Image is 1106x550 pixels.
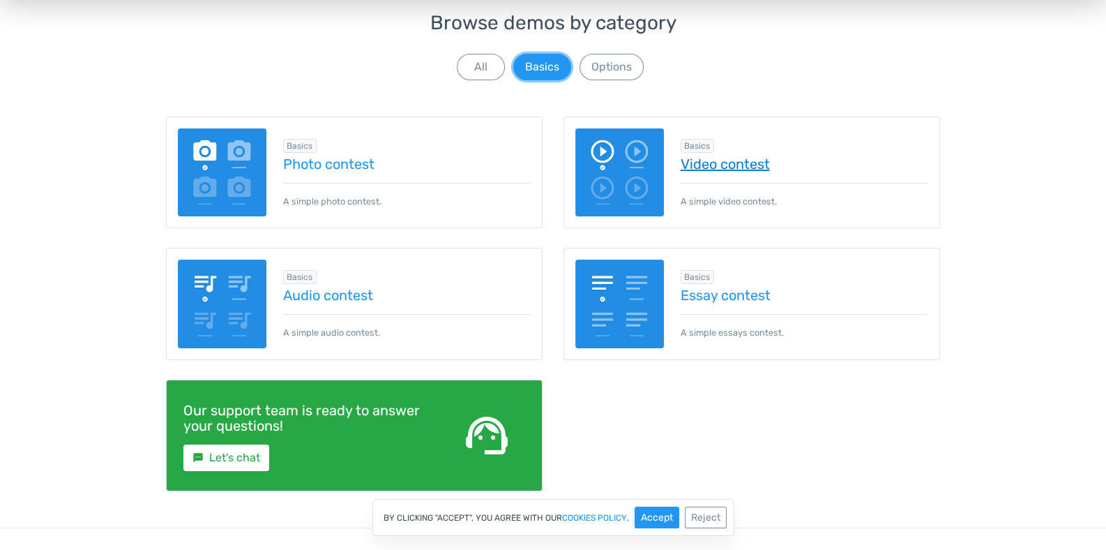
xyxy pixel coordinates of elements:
[681,156,929,172] a: Video contest
[183,403,426,433] h4: Our support team is ready to answer your questions!
[579,54,644,80] button: Options
[681,139,715,153] span: Browse all in Basics
[681,288,929,303] a: Essay contest
[166,13,940,34] h3: Browse demos by category
[283,314,531,339] p: A simple audio contest.
[178,260,266,348] img: audio-poll.png
[575,128,664,217] img: video-poll.png
[513,54,571,80] button: Basics
[183,445,269,471] a: smsLet's chat
[283,288,531,303] a: Audio contest
[283,156,531,172] a: Photo contest
[283,270,317,284] span: Browse all in Basics
[685,507,727,528] button: Reject
[681,314,929,339] p: A simple essays contest.
[681,270,715,284] span: Browse all in Basics
[562,514,627,522] a: cookies policy
[192,452,204,463] small: sms
[635,507,679,528] button: Accept
[575,260,664,348] img: essay-contest.png
[283,183,531,208] p: A simple photo contest.
[178,128,266,217] img: image-poll.png
[372,499,734,536] div: By clicking "Accept", you agree with our .
[681,183,929,208] p: A simple video contest.
[457,54,505,80] button: All
[283,139,317,153] span: Browse all in Basics
[462,410,512,461] span: support_agent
